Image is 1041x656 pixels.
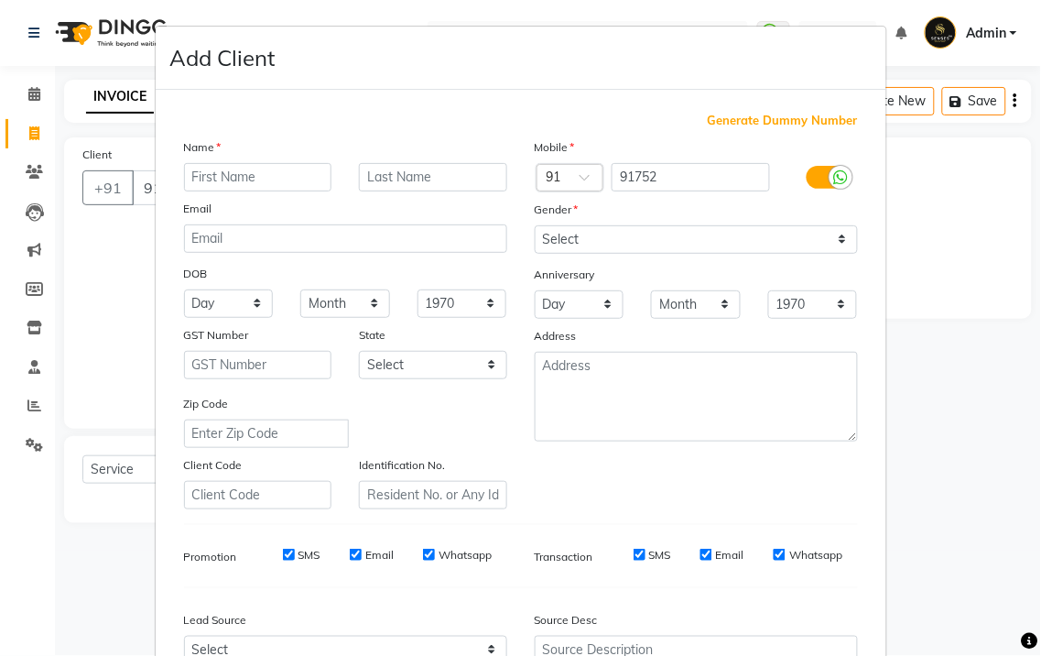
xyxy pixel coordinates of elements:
label: Name [184,139,222,156]
label: Transaction [535,549,593,565]
h4: Add Client [170,41,276,74]
label: Email [365,547,394,563]
label: SMS [649,547,671,563]
label: Gender [535,202,579,218]
label: Lead Source [184,612,247,629]
input: Mobile [612,163,770,191]
label: GST Number [184,327,249,344]
input: First Name [184,163,332,191]
input: Email [184,224,507,253]
input: GST Number [184,351,332,379]
label: Email [184,201,212,217]
label: DOB [184,266,208,282]
label: Address [535,328,577,344]
input: Resident No. or Any Id [359,481,507,509]
label: Mobile [535,139,575,156]
label: Promotion [184,549,237,565]
label: Whatsapp [439,547,492,563]
input: Client Code [184,481,332,509]
span: Generate Dummy Number [708,112,858,130]
label: Anniversary [535,267,595,283]
label: Whatsapp [789,547,842,563]
input: Last Name [359,163,507,191]
label: Email [716,547,744,563]
label: Identification No. [359,457,445,474]
label: Client Code [184,457,243,474]
input: Enter Zip Code [184,420,349,448]
label: Zip Code [184,396,229,412]
label: SMS [298,547,320,563]
label: State [359,327,385,344]
label: Source Desc [535,612,598,629]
